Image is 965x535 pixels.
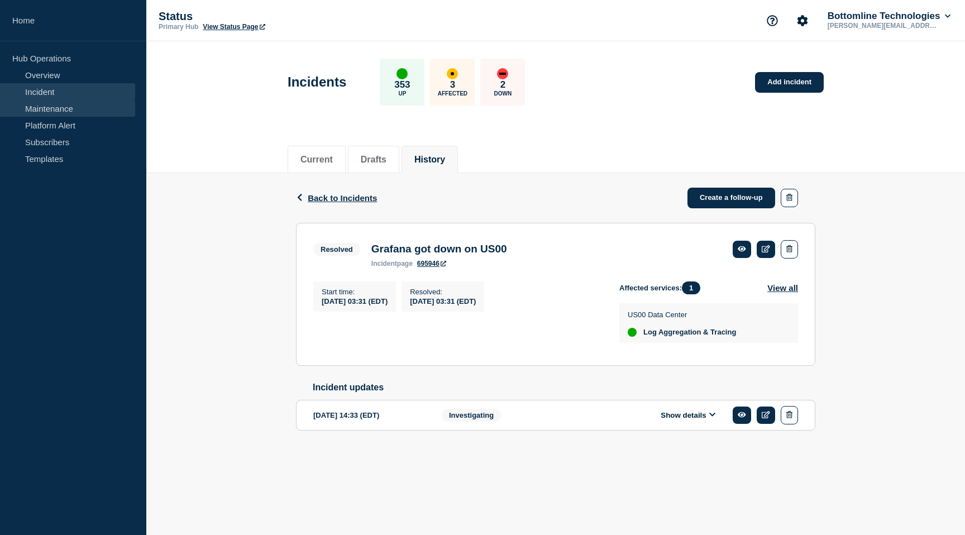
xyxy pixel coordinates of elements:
[447,68,458,79] div: affected
[322,297,388,305] span: [DATE] 03:31 (EDT)
[396,68,408,79] div: up
[288,74,346,90] h1: Incidents
[322,288,388,296] p: Start time :
[687,188,775,208] a: Create a follow-up
[643,328,736,337] span: Log Aggregation & Tracing
[308,193,377,203] span: Back to Incidents
[767,281,798,294] button: View all
[159,23,198,31] p: Primary Hub
[410,297,476,305] span: [DATE] 03:31 (EDT)
[682,281,700,294] span: 1
[313,383,815,393] h2: Incident updates
[438,90,467,97] p: Affected
[203,23,265,31] a: View Status Page
[628,311,736,319] p: US00 Data Center
[825,22,942,30] p: [PERSON_NAME][EMAIL_ADDRESS][DOMAIN_NAME]
[442,409,501,422] span: Investigating
[825,11,953,22] button: Bottomline Technologies
[159,10,382,23] p: Status
[313,243,360,256] span: Resolved
[500,79,505,90] p: 2
[417,260,446,267] a: 695946
[371,260,397,267] span: incident
[494,90,512,97] p: Down
[761,9,784,32] button: Support
[657,410,719,420] button: Show details
[450,79,455,90] p: 3
[791,9,814,32] button: Account settings
[300,155,333,165] button: Current
[371,260,413,267] p: page
[619,281,706,294] span: Affected services:
[497,68,508,79] div: down
[410,288,476,296] p: Resolved :
[398,90,406,97] p: Up
[296,193,377,203] button: Back to Incidents
[361,155,386,165] button: Drafts
[755,72,824,93] a: Add incident
[628,328,637,337] div: up
[313,406,425,424] div: [DATE] 14:33 (EDT)
[394,79,410,90] p: 353
[371,243,507,255] h3: Grafana got down on US00
[414,155,445,165] button: History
